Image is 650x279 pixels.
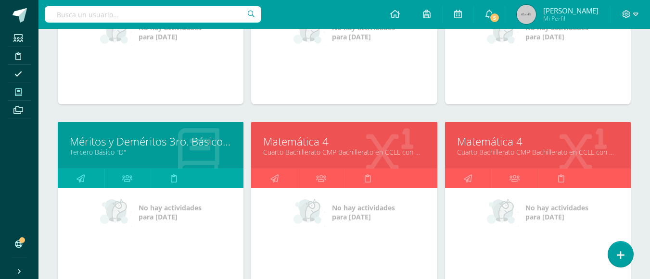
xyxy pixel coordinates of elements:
[100,198,132,227] img: no_activities_small.png
[489,12,500,23] span: 5
[525,23,588,41] span: No hay actividades para [DATE]
[457,147,619,157] a: Cuarto Bachillerato CMP Bachillerato en CCLL con Orientación en Computación "D"
[543,6,599,15] span: [PERSON_NAME]
[487,198,519,227] img: no_activities_small.png
[263,134,425,149] a: Matemática 4
[543,14,599,23] span: Mi Perfil
[332,23,395,41] span: No hay actividades para [DATE]
[517,5,536,24] img: 45x45
[487,18,519,47] img: no_activities_small.png
[70,147,231,157] a: Tercero Básico "D"
[293,198,325,227] img: no_activities_small.png
[293,18,325,47] img: no_activities_small.png
[263,147,425,157] a: Cuarto Bachillerato CMP Bachillerato en CCLL con Orientación en Computación "C"
[139,203,202,221] span: No hay actividades para [DATE]
[100,18,132,47] img: no_activities_small.png
[457,134,619,149] a: Matemática 4
[139,23,202,41] span: No hay actividades para [DATE]
[70,134,231,149] a: Méritos y Deméritos 3ro. Básico "D"
[45,6,261,23] input: Busca un usuario...
[525,203,588,221] span: No hay actividades para [DATE]
[332,203,395,221] span: No hay actividades para [DATE]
